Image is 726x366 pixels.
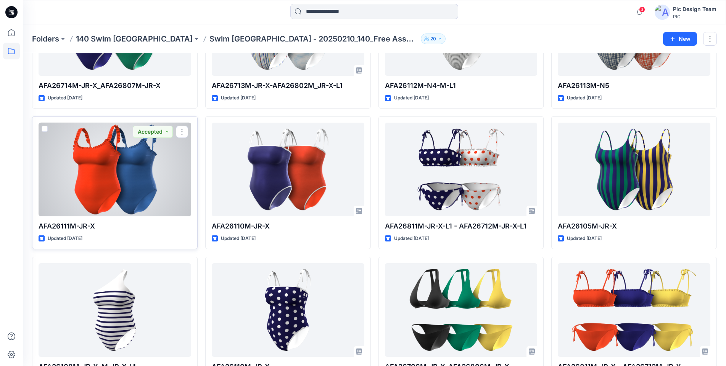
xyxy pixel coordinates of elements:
a: AFA26811M-JR-X-L1 - AFA26712M-JR-X-L1 [385,123,538,216]
p: 20 [430,35,436,43]
p: Updated [DATE] [394,235,429,243]
a: AFA26110M-JR-X [212,123,364,216]
a: AFA26105M-JR-X [558,123,710,216]
a: AFA26110M-JR-X_ [212,263,364,357]
p: Updated [DATE] [48,94,82,102]
p: AFA26112M-N4-M-L1 [385,80,538,91]
p: Updated [DATE] [221,235,256,243]
a: AFA26706M-JR-X_AFA26806M-JR-X [385,263,538,357]
p: AFA26113M-N5 [558,80,710,91]
div: Pic Design Team [673,5,716,14]
p: AFA26811M-JR-X-L1 - AFA26712M-JR-X-L1 [385,221,538,232]
a: Folders [32,34,59,44]
p: AFA26714M-JR-X_AFA26807M-JR-X [39,80,191,91]
p: Updated [DATE] [221,94,256,102]
a: 140 Swim [GEOGRAPHIC_DATA] [76,34,193,44]
button: 20 [421,34,446,44]
p: Updated [DATE] [567,235,602,243]
img: avatar [655,5,670,20]
p: AFA26111M-JR-X [39,221,191,232]
p: AFA26713M-JR-X-AFA26802M_JR-X-L1 [212,80,364,91]
p: Swim [GEOGRAPHIC_DATA] - 20250210_140_Free Assembly 3D Pilot- Fixture 1 [209,34,418,44]
p: Updated [DATE] [394,94,429,102]
a: AFA26108M-JR-X_M-JR-X-L1 [39,263,191,357]
a: AFA26111M-JR-X [39,123,191,216]
p: AFA26105M-JR-X [558,221,710,232]
div: PIC [673,14,716,19]
p: Updated [DATE] [48,235,82,243]
p: AFA26110M-JR-X [212,221,364,232]
button: New [663,32,697,46]
a: AFA26811M-JR-X - AFA26712M-JR-X [558,263,710,357]
span: 3 [639,6,645,13]
p: Updated [DATE] [567,94,602,102]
